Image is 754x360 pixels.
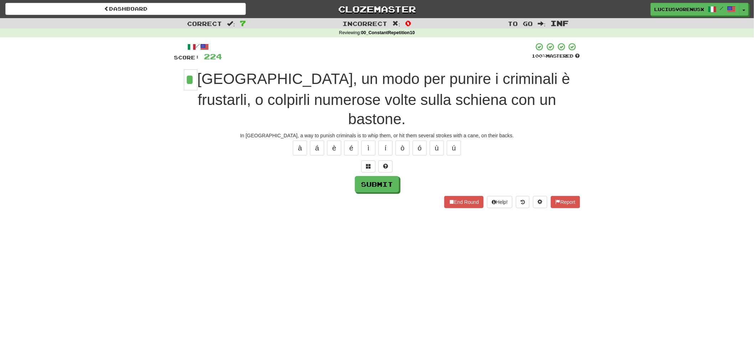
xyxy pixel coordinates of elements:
span: To go [508,20,533,27]
span: Inf [551,19,569,27]
span: 7 [240,19,246,27]
button: é [344,141,358,155]
strong: 00_ConstantRepetition10 [361,30,415,35]
button: ù [430,141,444,155]
button: End Round [444,196,484,208]
span: Score: [174,54,200,60]
div: Mastered [532,53,580,59]
span: LuciusVorenusX [655,6,704,12]
a: Clozemaster [257,3,497,15]
button: ú [447,141,461,155]
span: 224 [204,52,222,61]
span: [GEOGRAPHIC_DATA], un modo per punire i criminali è frustarli, o colpirli numerose volte sulla sc... [197,70,570,127]
button: è [327,141,341,155]
span: : [393,21,401,27]
span: / [720,6,724,11]
a: Dashboard [5,3,246,15]
button: ó [413,141,427,155]
span: : [538,21,546,27]
button: à [293,141,307,155]
button: Report [551,196,580,208]
span: 100 % [532,53,546,59]
span: : [227,21,235,27]
div: In [GEOGRAPHIC_DATA], a way to punish criminals is to whip them, or hit them several strokes with... [174,132,580,139]
button: Switch sentence to multiple choice alt+p [361,160,376,173]
a: LuciusVorenusX / [651,3,740,16]
span: 0 [405,19,411,27]
div: / [174,42,222,51]
button: Round history (alt+y) [516,196,530,208]
span: Correct [187,20,222,27]
button: Help! [487,196,512,208]
button: ì [361,141,376,155]
button: Single letter hint - you only get 1 per sentence and score half the points! alt+h [378,160,393,173]
button: á [310,141,324,155]
button: í [378,141,393,155]
button: Submit [355,176,399,192]
button: ò [396,141,410,155]
span: Incorrect [343,20,388,27]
